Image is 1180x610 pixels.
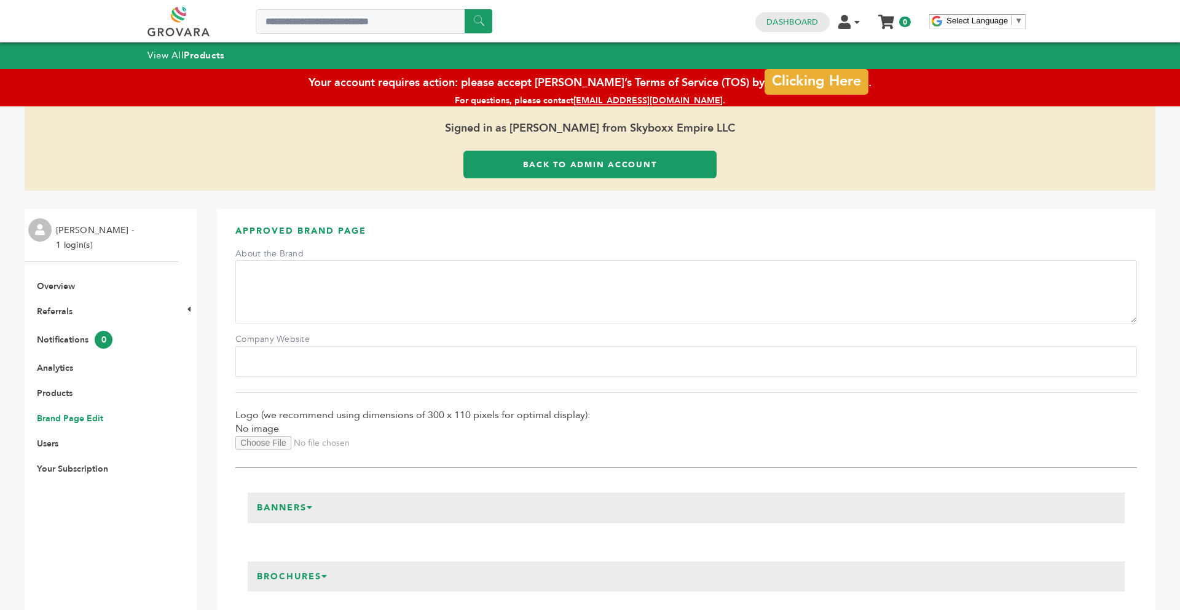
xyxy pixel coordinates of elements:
a: Referrals [37,306,73,317]
span: ▼ [1015,16,1023,25]
span: Select Language [946,16,1008,25]
h3: APPROVED BRAND PAGE [235,225,1137,247]
input: Search a product or brand... [256,9,492,34]
a: Overview [37,280,75,292]
label: Company Website [235,333,321,346]
span: Logo (we recommend using dimensions of 300 x 110 pixels for optimal display): [235,408,1137,422]
span: 0 [899,17,911,27]
a: Dashboard [766,17,818,28]
a: Analytics [37,362,73,374]
div: No image [235,408,1137,468]
strong: Products [184,49,224,61]
a: Your Subscription [37,463,108,475]
h3: Banners [248,493,323,523]
a: Brand Page Edit [37,413,103,424]
a: Clicking Here [765,69,868,95]
label: About the Brand [235,248,321,260]
img: profile.png [28,218,52,242]
a: Products [37,387,73,399]
a: My Cart [879,11,894,24]
a: [EMAIL_ADDRESS][DOMAIN_NAME] [573,95,723,106]
a: View AllProducts [147,49,225,61]
li: [PERSON_NAME] - 1 login(s) [56,223,137,253]
span: Signed in as [PERSON_NAME] from Skyboxx Empire LLC [25,106,1155,151]
span: 0 [95,331,112,349]
a: Select Language​ [946,16,1023,25]
h3: Brochures [248,561,337,592]
a: Notifications0 [37,334,112,346]
a: Users [37,438,58,450]
a: Back to Admin Account [463,151,717,178]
